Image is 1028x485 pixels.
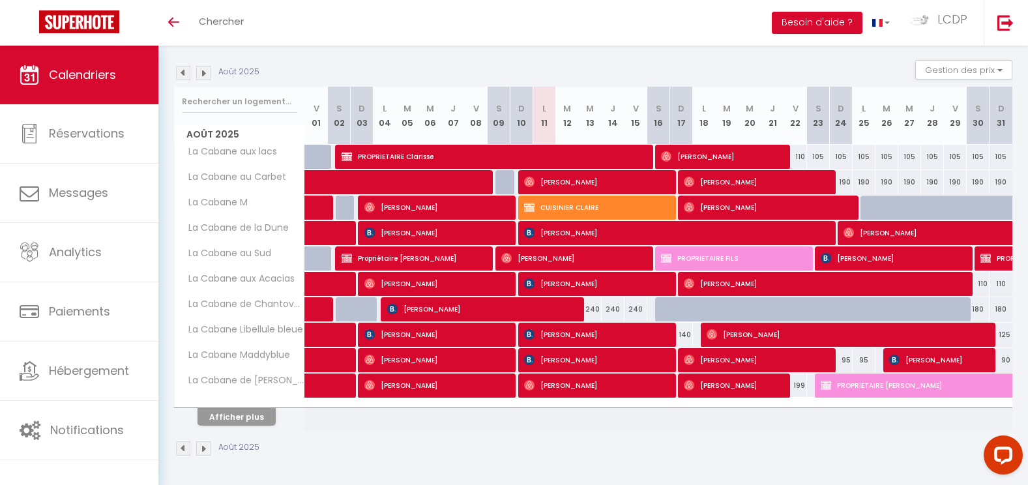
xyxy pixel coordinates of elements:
[967,272,990,296] div: 110
[351,87,374,145] th: 03
[49,244,102,260] span: Analytics
[875,87,898,145] th: 26
[661,144,783,169] span: [PERSON_NAME]
[510,87,533,145] th: 10
[770,102,775,115] abbr: J
[990,87,1012,145] th: 31
[853,348,875,372] div: 95
[524,271,669,296] span: [PERSON_NAME]
[807,87,830,145] th: 23
[684,373,783,398] span: [PERSON_NAME]
[875,145,898,169] div: 105
[967,170,990,194] div: 190
[419,87,442,145] th: 06
[610,102,615,115] abbr: J
[830,87,853,145] th: 24
[364,271,509,296] span: [PERSON_NAME]
[633,102,639,115] abbr: V
[830,145,853,169] div: 105
[177,272,298,286] span: La Cabane aux Acacias
[586,102,594,115] abbr: M
[501,246,646,271] span: [PERSON_NAME]
[374,87,396,145] th: 04
[739,87,761,145] th: 20
[556,87,579,145] th: 12
[177,297,307,312] span: La Cabane de Chantovan
[50,422,124,438] span: Notifications
[656,102,662,115] abbr: S
[915,60,1012,80] button: Gestion des prix
[898,170,921,194] div: 190
[175,125,304,144] span: Août 2025
[364,220,509,245] span: [PERSON_NAME]
[684,347,829,372] span: [PERSON_NAME]
[862,102,866,115] abbr: L
[426,102,434,115] abbr: M
[579,87,602,145] th: 13
[990,170,1012,194] div: 190
[952,102,958,115] abbr: V
[396,87,419,145] th: 05
[177,221,292,235] span: La Cabane de la Dune
[921,145,944,169] div: 105
[359,102,365,115] abbr: D
[198,408,276,426] button: Afficher plus
[990,145,1012,169] div: 105
[684,169,829,194] span: [PERSON_NAME]
[693,87,716,145] th: 18
[905,102,913,115] abbr: M
[909,12,929,27] img: ...
[49,125,125,141] span: Réservations
[830,348,853,372] div: 95
[49,303,110,319] span: Paiements
[997,14,1014,31] img: logout
[364,195,509,220] span: [PERSON_NAME]
[177,348,293,362] span: La Cabane Maddyblue
[684,271,965,296] span: [PERSON_NAME]
[944,87,967,145] th: 29
[177,196,251,210] span: La Cabane M
[707,322,988,347] span: [PERSON_NAME]
[990,272,1012,296] div: 110
[647,87,670,145] th: 16
[563,102,571,115] abbr: M
[442,87,465,145] th: 07
[524,169,669,194] span: [PERSON_NAME]
[364,322,509,347] span: [PERSON_NAME]
[624,297,647,321] div: 240
[404,102,411,115] abbr: M
[883,102,890,115] abbr: M
[177,374,307,388] span: La Cabane de [PERSON_NAME]
[177,246,274,261] span: La Cabane au Sud
[473,102,479,115] abbr: V
[967,145,990,169] div: 105
[670,87,693,145] th: 17
[579,297,602,321] div: 240
[387,297,578,321] span: [PERSON_NAME]
[898,87,921,145] th: 27
[305,87,328,145] th: 01
[49,184,108,201] span: Messages
[793,102,799,115] abbr: V
[853,170,875,194] div: 190
[342,246,486,271] span: Propriétaire [PERSON_NAME]
[524,322,669,347] span: [PERSON_NAME]
[998,102,1005,115] abbr: D
[177,323,306,337] span: La Cabane Libellule bleue
[889,347,988,372] span: [PERSON_NAME]
[853,145,875,169] div: 105
[670,323,693,347] div: 140
[524,347,669,372] span: [PERSON_NAME]
[975,102,981,115] abbr: S
[602,87,624,145] th: 14
[678,102,684,115] abbr: D
[684,195,851,220] span: [PERSON_NAME]
[314,102,319,115] abbr: V
[602,297,624,321] div: 240
[328,87,351,145] th: 02
[218,441,259,454] p: Août 2025
[524,220,829,245] span: [PERSON_NAME]
[898,145,921,169] div: 105
[465,87,488,145] th: 08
